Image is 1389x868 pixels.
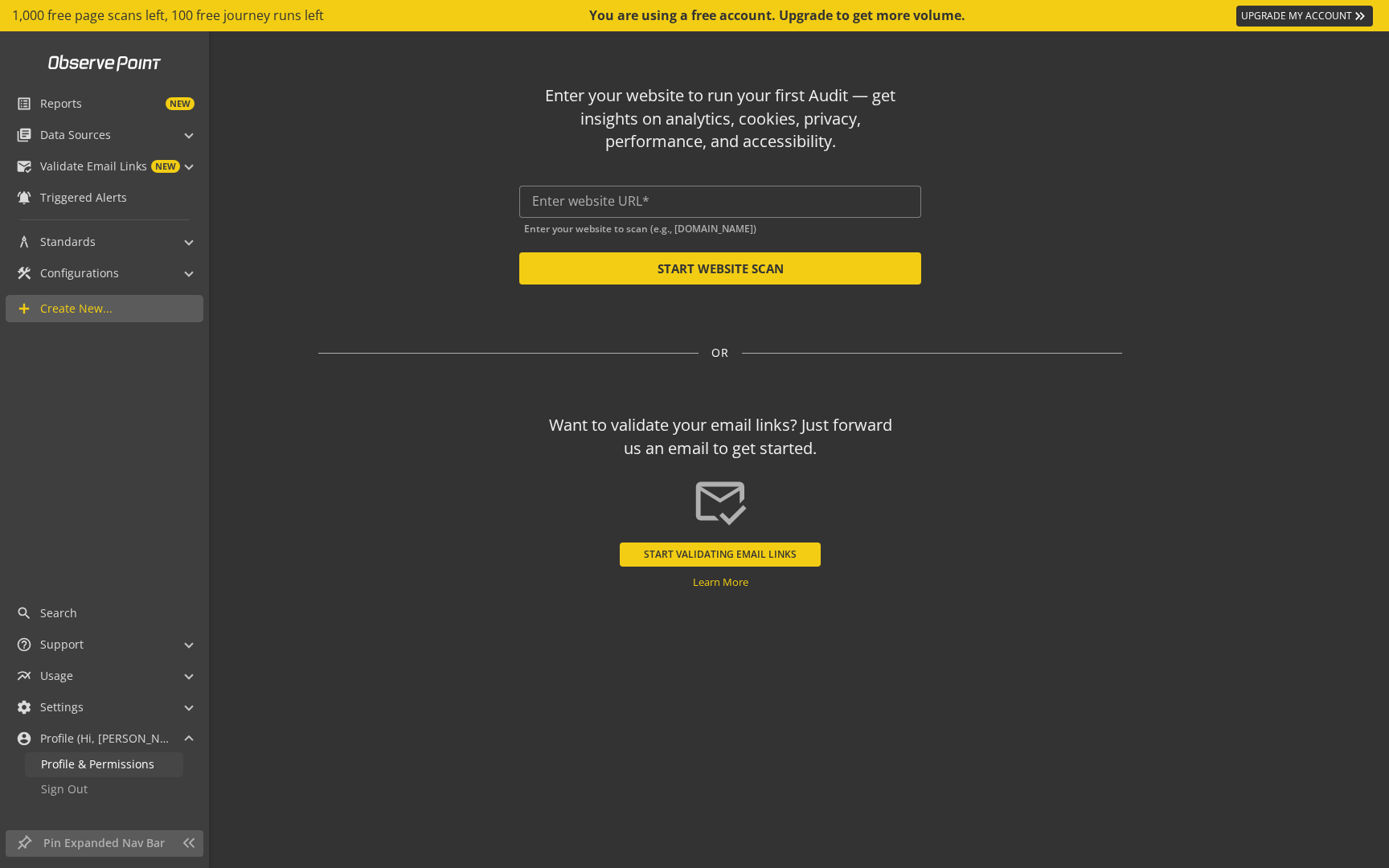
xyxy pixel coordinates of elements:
span: Support [40,637,84,653]
mat-icon: library_books [16,127,32,143]
a: Create New... [6,295,203,322]
a: UPGRADE MY ACCOUNT [1236,6,1373,27]
a: ReportsNEW [6,90,203,117]
span: Search [40,605,77,621]
mat-expansion-panel-header: Standards [6,228,203,256]
mat-expansion-panel-header: Data Sources [6,121,203,149]
a: Learn More [693,575,748,589]
mat-icon: help_outline [16,637,32,653]
span: Profile & Permissions [41,756,154,772]
mat-expansion-panel-header: Configurations [6,260,203,287]
div: Profile (Hi, [PERSON_NAME]!) [6,752,203,815]
div: You are using a free account. Upgrade to get more volume. [589,6,967,25]
a: Search [6,600,203,627]
span: Settings [40,699,84,715]
span: NEW [166,97,195,110]
mat-expansion-panel-header: Usage [6,662,203,690]
mat-expansion-panel-header: Settings [6,694,203,721]
span: OR [711,345,729,361]
mat-icon: settings [16,699,32,715]
mat-expansion-panel-header: Support [6,631,203,658]
span: Configurations [40,265,119,281]
span: Reports [40,96,82,112]
span: Triggered Alerts [40,190,127,206]
mat-expansion-panel-header: Profile (Hi, [PERSON_NAME]!) [6,725,203,752]
span: Create New... [40,301,113,317]
mat-icon: notifications_active [16,190,32,206]
mat-icon: multiline_chart [16,668,32,684]
button: START WEBSITE SCAN [519,252,921,285]
span: Data Sources [40,127,111,143]
span: 1,000 free page scans left, 100 free journey runs left [12,6,324,25]
a: Triggered Alerts [6,184,203,211]
input: Enter website URL* [532,194,908,209]
span: Standards [40,234,96,250]
span: Pin Expanded Nav Bar [43,835,173,851]
button: START VALIDATING EMAIL LINKS [620,542,821,567]
span: Profile (Hi, [PERSON_NAME]!) [40,731,169,747]
mat-icon: account_circle [16,731,32,747]
div: Enter your website to run your first Audit — get insights on analytics, cookies, privacy, perform... [542,84,899,154]
mat-icon: mark_email_read [692,473,748,530]
mat-icon: keyboard_double_arrow_right [1352,8,1368,24]
span: Validate Email Links [40,158,147,174]
mat-hint: Enter your website to scan (e.g., [DOMAIN_NAME]) [524,219,756,235]
span: NEW [151,160,180,173]
mat-icon: architecture [16,234,32,250]
mat-expansion-panel-header: Validate Email LinksNEW [6,153,203,180]
span: Sign Out [41,781,88,796]
mat-icon: search [16,605,32,621]
mat-icon: mark_email_read [16,158,32,174]
mat-icon: list_alt [16,96,32,112]
div: Want to validate your email links? Just forward us an email to get started. [542,414,899,460]
mat-icon: add [16,301,32,317]
span: Usage [40,668,73,684]
mat-icon: construction [16,265,32,281]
